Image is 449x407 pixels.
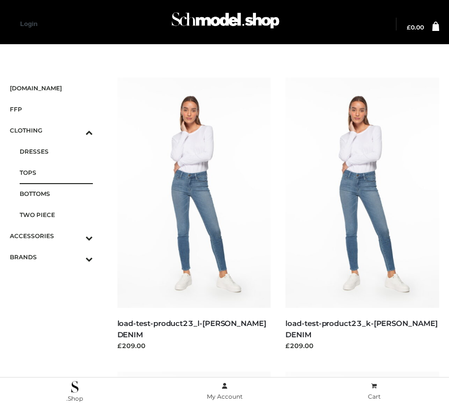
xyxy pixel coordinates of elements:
a: load-test-product23_k-[PERSON_NAME] DENIM [285,319,437,339]
span: [DOMAIN_NAME] [10,82,93,94]
a: TWO PIECE [20,204,93,225]
bdi: 0.00 [407,24,424,31]
div: £209.00 [285,341,439,351]
a: My Account [150,380,300,403]
div: £209.00 [117,341,271,351]
span: My Account [207,393,243,400]
span: .Shop [66,395,83,402]
button: Toggle Submenu [58,225,93,246]
a: FFP [10,99,93,120]
button: Toggle Submenu [58,246,93,268]
span: BRANDS [10,251,93,263]
a: load-test-product23_l-[PERSON_NAME] DENIM [117,319,266,339]
span: BOTTOMS [20,188,93,199]
button: Toggle Submenu [58,120,93,141]
span: Cart [368,393,381,400]
a: DRESSES [20,141,93,162]
a: Schmodel Admin 964 [167,8,282,40]
span: TWO PIECE [20,209,93,220]
span: TOPS [20,167,93,178]
span: CLOTHING [10,125,93,136]
a: BRANDSToggle Submenu [10,246,93,268]
a: ACCESSORIESToggle Submenu [10,225,93,246]
img: Schmodel Admin 964 [169,5,282,40]
span: ACCESSORIES [10,230,93,242]
a: BOTTOMS [20,183,93,204]
a: [DOMAIN_NAME] [10,78,93,99]
a: TOPS [20,162,93,183]
a: Login [20,20,37,27]
a: Cart [299,380,449,403]
a: CLOTHINGToggle Submenu [10,120,93,141]
span: DRESSES [20,146,93,157]
span: £ [407,24,411,31]
span: FFP [10,104,93,115]
a: £0.00 [407,25,424,30]
img: .Shop [71,381,79,393]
